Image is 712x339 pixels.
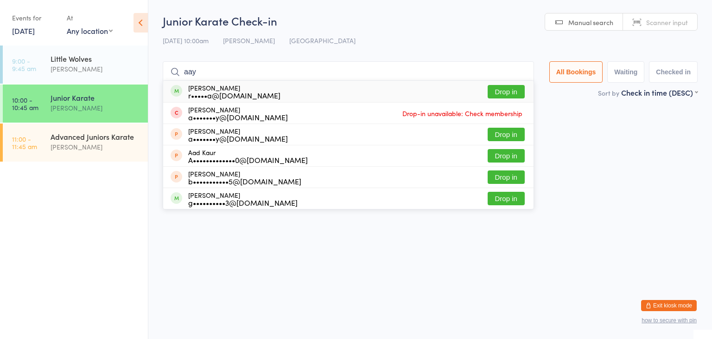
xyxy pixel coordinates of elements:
[649,61,698,83] button: Checked in
[488,170,525,184] button: Drop in
[67,10,113,26] div: At
[163,36,209,45] span: [DATE] 10:00am
[488,85,525,98] button: Drop in
[188,91,280,99] div: r•••••a@[DOMAIN_NAME]
[568,18,613,27] span: Manual search
[642,317,697,324] button: how to secure with pin
[488,149,525,163] button: Drop in
[188,177,301,185] div: b•••••••••••5@[DOMAIN_NAME]
[607,61,644,83] button: Waiting
[188,127,288,142] div: [PERSON_NAME]
[188,156,308,163] div: A•••••••••••••0@[DOMAIN_NAME]
[621,87,698,98] div: Check in time (DESC)
[641,300,697,311] button: Exit kiosk mode
[163,13,698,28] h2: Junior Karate Check-in
[12,26,35,36] a: [DATE]
[3,85,148,123] a: 10:00 -10:45 amJunior Karate[PERSON_NAME]
[51,103,140,113] div: [PERSON_NAME]
[488,192,525,205] button: Drop in
[67,26,113,36] div: Any location
[646,18,688,27] span: Scanner input
[488,128,525,141] button: Drop in
[12,135,37,150] time: 11:00 - 11:45 am
[598,88,619,98] label: Sort by
[51,142,140,152] div: [PERSON_NAME]
[549,61,603,83] button: All Bookings
[3,124,148,162] a: 11:00 -11:45 amAdvanced Juniors Karate[PERSON_NAME]
[12,10,57,26] div: Events for
[188,113,288,121] div: a•••••••y@[DOMAIN_NAME]
[51,64,140,74] div: [PERSON_NAME]
[188,135,288,142] div: a•••••••y@[DOMAIN_NAME]
[223,36,275,45] span: [PERSON_NAME]
[51,92,140,103] div: Junior Karate
[51,53,140,64] div: Little Wolves
[188,170,301,185] div: [PERSON_NAME]
[188,84,280,99] div: [PERSON_NAME]
[400,106,525,120] span: Drop-in unavailable: Check membership
[12,96,38,111] time: 10:00 - 10:45 am
[188,106,288,121] div: [PERSON_NAME]
[12,57,36,72] time: 9:00 - 9:45 am
[51,131,140,142] div: Advanced Juniors Karate
[163,61,534,83] input: Search
[188,149,308,163] div: Aad Kaur
[188,199,298,206] div: g••••••••••3@[DOMAIN_NAME]
[289,36,356,45] span: [GEOGRAPHIC_DATA]
[188,191,298,206] div: [PERSON_NAME]
[3,46,148,84] a: 9:00 -9:45 amLittle Wolves[PERSON_NAME]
